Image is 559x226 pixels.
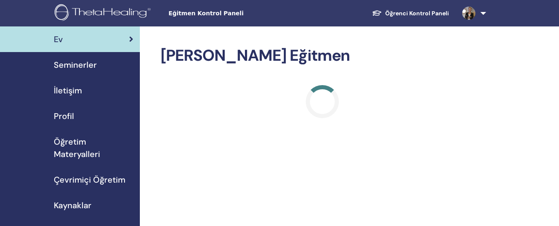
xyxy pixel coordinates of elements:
font: Eğitmen Kontrol Paneli [168,10,243,17]
font: Öğretim Materyalleri [54,136,100,159]
a: Öğrenci Kontrol Paneli [365,5,456,21]
font: Seminerler [54,59,97,70]
font: [PERSON_NAME] Eğitmen [161,45,350,66]
font: Öğrenci Kontrol Paneli [385,10,449,17]
font: Profil [54,111,74,121]
img: logo.png [55,4,154,23]
font: Ev [54,34,63,45]
img: graduation-cap-white.svg [372,10,382,17]
font: Çevrimiçi Öğretim [54,174,125,185]
img: default.jpg [462,7,475,20]
font: Kaynaklar [54,200,91,211]
font: İletişim [54,85,82,96]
